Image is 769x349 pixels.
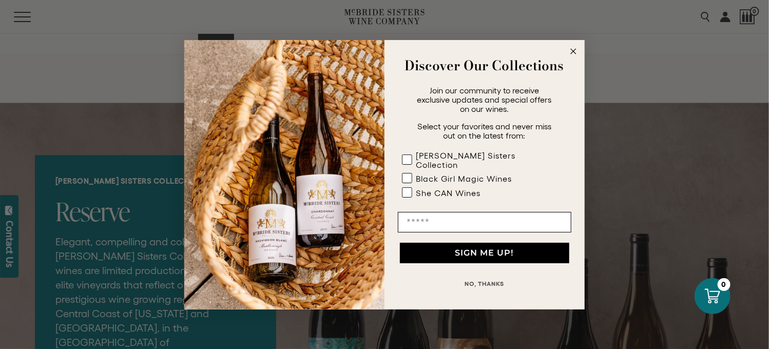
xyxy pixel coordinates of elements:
button: SIGN ME UP! [400,243,569,263]
strong: Discover Our Collections [405,55,564,75]
button: Close dialog [567,45,580,57]
div: She CAN Wines [416,188,481,198]
div: 0 [718,278,730,291]
input: Email [398,212,571,232]
img: 42653730-7e35-4af7-a99d-12bf478283cf.jpeg [184,40,385,309]
div: [PERSON_NAME] Sisters Collection [416,151,551,169]
span: Join our community to receive exclusive updates and special offers on our wines. [417,86,552,113]
div: Black Girl Magic Wines [416,174,512,183]
span: Select your favorites and never miss out on the latest from: [418,122,552,140]
button: NO, THANKS [398,274,571,294]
